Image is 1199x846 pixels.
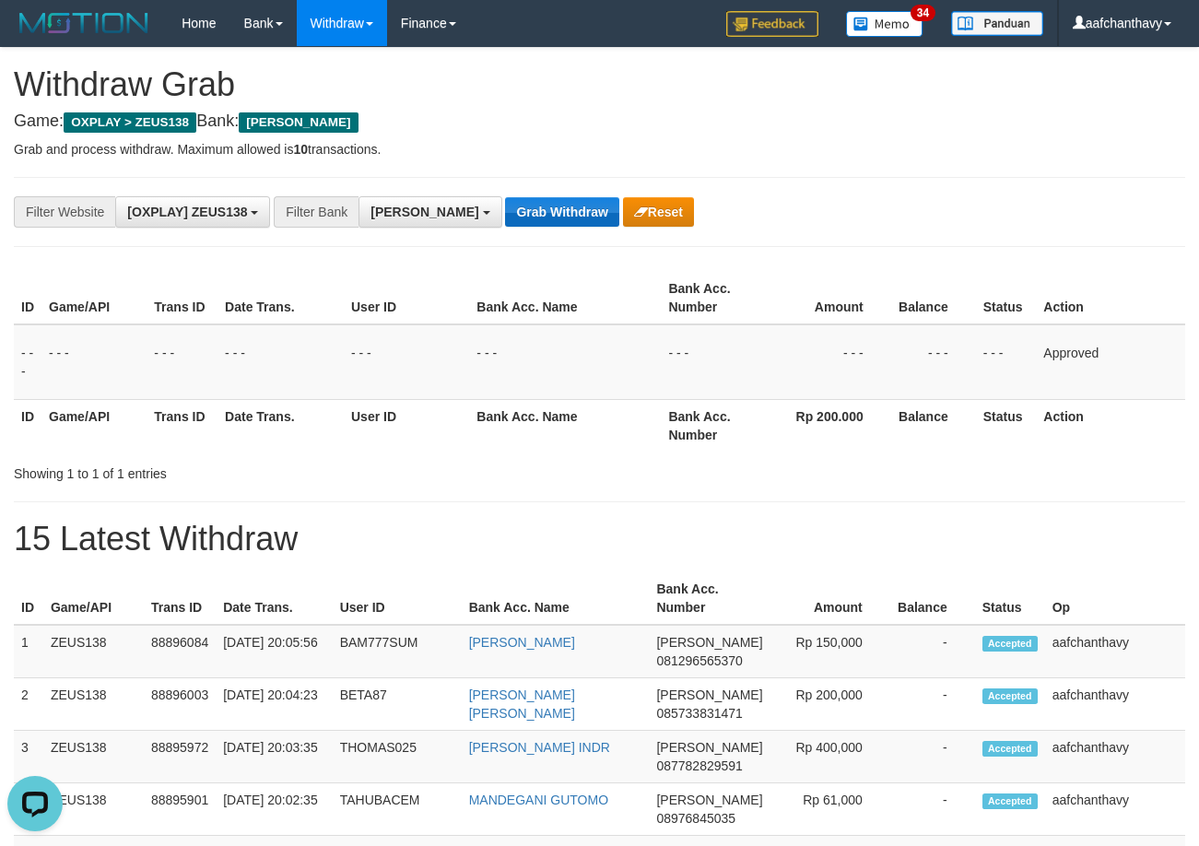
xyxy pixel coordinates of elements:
button: Grab Withdraw [505,197,618,227]
td: BETA87 [333,678,462,731]
td: ZEUS138 [43,625,144,678]
td: 2 [14,678,43,731]
th: Trans ID [147,272,217,324]
span: Accepted [982,793,1038,809]
th: Balance [891,399,976,452]
div: Showing 1 to 1 of 1 entries [14,457,486,483]
td: - [890,731,975,783]
th: Date Trans. [217,272,344,324]
span: OXPLAY > ZEUS138 [64,112,196,133]
h1: 15 Latest Withdraw [14,521,1185,558]
td: Rp 200,000 [770,678,890,731]
th: Status [976,272,1037,324]
th: Balance [890,572,975,625]
td: - [890,783,975,836]
th: Amount [766,272,891,324]
span: Copy 081296565370 to clipboard [656,653,742,668]
th: Bank Acc. Number [661,272,766,324]
th: Bank Acc. Name [469,399,661,452]
td: - - - [344,324,469,400]
a: MANDEGANI GUTOMO [469,793,608,807]
span: 34 [911,5,935,21]
td: [DATE] 20:03:35 [216,731,332,783]
td: - - - [217,324,344,400]
td: - - - [891,324,976,400]
span: Accepted [982,636,1038,652]
th: Balance [891,272,976,324]
th: User ID [344,399,469,452]
th: Game/API [41,399,147,452]
td: - - - [14,324,41,400]
th: Action [1036,272,1185,324]
span: Accepted [982,741,1038,757]
a: [PERSON_NAME] INDR [469,740,610,755]
td: aafchanthavy [1045,783,1185,836]
td: - - - [661,324,766,400]
button: [PERSON_NAME] [359,196,501,228]
td: aafchanthavy [1045,731,1185,783]
th: Trans ID [144,572,216,625]
th: Date Trans. [217,399,344,452]
span: [OXPLAY] ZEUS138 [127,205,247,219]
td: 88896084 [144,625,216,678]
td: [DATE] 20:02:35 [216,783,332,836]
a: [PERSON_NAME] [PERSON_NAME] [469,687,575,721]
span: [PERSON_NAME] [656,635,762,650]
span: Copy 087782829591 to clipboard [656,758,742,773]
th: Bank Acc. Number [649,572,770,625]
td: 3 [14,731,43,783]
td: - - - [469,324,661,400]
td: 88896003 [144,678,216,731]
span: Copy 08976845035 to clipboard [656,811,735,826]
strong: 10 [293,142,308,157]
td: [DATE] 20:04:23 [216,678,332,731]
th: Trans ID [147,399,217,452]
img: panduan.png [951,11,1043,36]
button: Reset [623,197,694,227]
th: Bank Acc. Name [462,572,650,625]
td: ZEUS138 [43,783,144,836]
img: Feedback.jpg [726,11,818,37]
td: THOMAS025 [333,731,462,783]
div: Filter Website [14,196,115,228]
th: ID [14,399,41,452]
td: BAM777SUM [333,625,462,678]
th: Bank Acc. Name [469,272,661,324]
td: - - - [147,324,217,400]
td: Rp 150,000 [770,625,890,678]
th: ID [14,272,41,324]
span: [PERSON_NAME] [656,740,762,755]
span: [PERSON_NAME] [656,793,762,807]
td: 1 [14,625,43,678]
td: - - - [976,324,1037,400]
span: [PERSON_NAME] [239,112,358,133]
button: Open LiveChat chat widget [7,7,63,63]
span: Accepted [982,688,1038,704]
td: [DATE] 20:05:56 [216,625,332,678]
td: - [890,678,975,731]
p: Grab and process withdraw. Maximum allowed is transactions. [14,140,1185,159]
h1: Withdraw Grab [14,66,1185,103]
td: TAHUBACEM [333,783,462,836]
th: ID [14,572,43,625]
span: [PERSON_NAME] [656,687,762,702]
div: Filter Bank [274,196,359,228]
td: 88895901 [144,783,216,836]
th: Date Trans. [216,572,332,625]
th: Amount [770,572,890,625]
td: ZEUS138 [43,731,144,783]
td: - [890,625,975,678]
td: ZEUS138 [43,678,144,731]
td: - - - [41,324,147,400]
th: Game/API [43,572,144,625]
th: User ID [344,272,469,324]
th: Rp 200.000 [766,399,891,452]
th: Op [1045,572,1185,625]
span: [PERSON_NAME] [370,205,478,219]
td: aafchanthavy [1045,678,1185,731]
th: Status [975,572,1045,625]
img: MOTION_logo.png [14,9,154,37]
th: Status [976,399,1037,452]
span: Copy 085733831471 to clipboard [656,706,742,721]
a: [PERSON_NAME] [469,635,575,650]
